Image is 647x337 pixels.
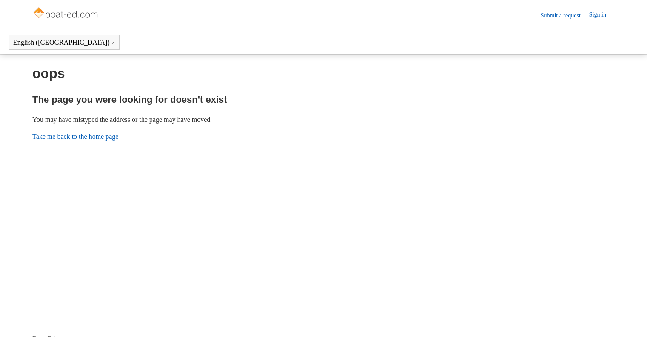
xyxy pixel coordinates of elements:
a: Submit a request [541,11,589,20]
img: Boat-Ed Help Center home page [32,5,100,22]
button: English ([GEOGRAPHIC_DATA]) [13,39,115,46]
p: You may have mistyped the address or the page may have moved [32,115,615,125]
a: Sign in [589,10,615,20]
h1: oops [32,63,615,84]
h2: The page you were looking for doesn't exist [32,92,615,107]
div: Live chat [618,308,641,331]
a: Take me back to the home page [32,133,118,140]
